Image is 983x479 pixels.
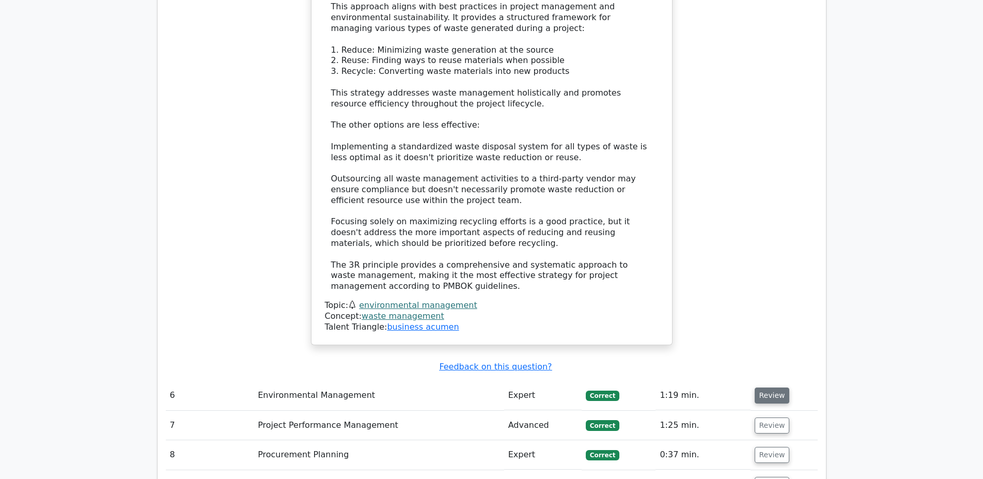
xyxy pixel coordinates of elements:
[504,411,582,440] td: Advanced
[504,440,582,470] td: Expert
[254,381,504,410] td: Environmental Management
[325,300,659,332] div: Talent Triangle:
[166,440,254,470] td: 8
[254,440,504,470] td: Procurement Planning
[439,362,552,372] a: Feedback on this question?
[755,447,790,463] button: Review
[166,381,254,410] td: 6
[656,381,750,410] td: 1:19 min.
[387,322,459,332] a: business acumen
[254,411,504,440] td: Project Performance Management
[586,420,619,430] span: Correct
[586,450,619,460] span: Correct
[325,300,659,311] div: Topic:
[586,391,619,401] span: Correct
[359,300,477,310] a: environmental management
[656,440,750,470] td: 0:37 min.
[362,311,444,321] a: waste management
[166,411,254,440] td: 7
[656,411,750,440] td: 1:25 min.
[755,388,790,404] button: Review
[325,311,659,322] div: Concept:
[755,418,790,434] button: Review
[504,381,582,410] td: Expert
